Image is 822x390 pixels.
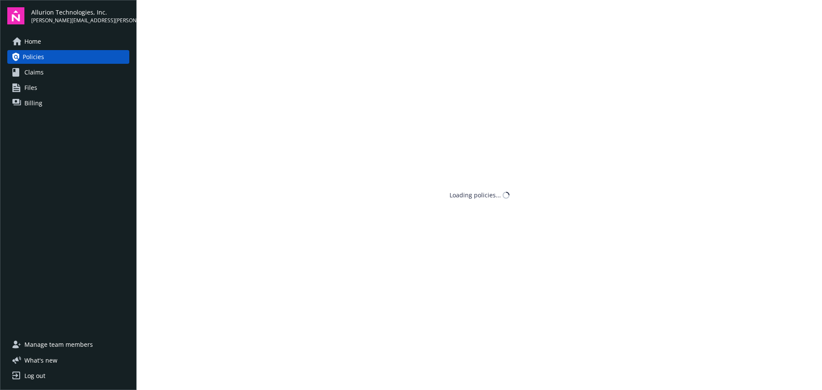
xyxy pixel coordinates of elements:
[7,356,71,365] button: What's new
[31,17,129,24] span: [PERSON_NAME][EMAIL_ADDRESS][PERSON_NAME][DOMAIN_NAME]
[23,50,44,64] span: Policies
[24,81,37,95] span: Files
[24,96,42,110] span: Billing
[7,81,129,95] a: Files
[7,96,129,110] a: Billing
[7,338,129,351] a: Manage team members
[24,35,41,48] span: Home
[7,7,24,24] img: navigator-logo.svg
[24,369,45,383] div: Log out
[7,35,129,48] a: Home
[24,356,57,365] span: What ' s new
[7,65,129,79] a: Claims
[450,191,501,199] div: Loading policies...
[7,50,129,64] a: Policies
[31,7,129,24] button: Allurion Technologies, Inc.[PERSON_NAME][EMAIL_ADDRESS][PERSON_NAME][DOMAIN_NAME]
[24,338,93,351] span: Manage team members
[24,65,44,79] span: Claims
[31,8,129,17] span: Allurion Technologies, Inc.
